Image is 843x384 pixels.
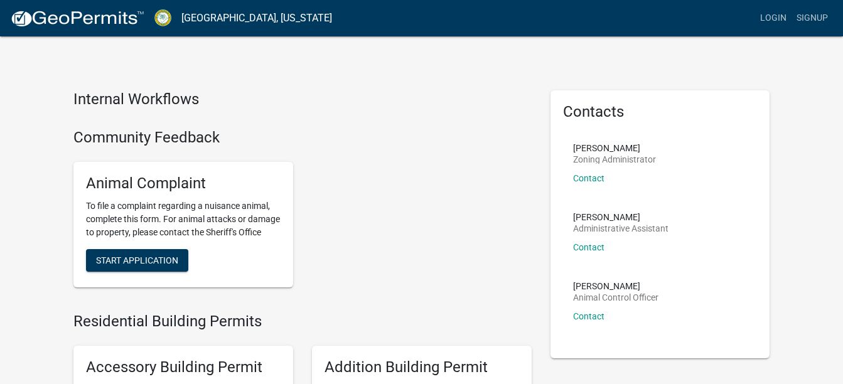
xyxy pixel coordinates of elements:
[96,255,178,265] span: Start Application
[792,6,833,30] a: Signup
[73,129,532,147] h4: Community Feedback
[755,6,792,30] a: Login
[573,293,658,302] p: Animal Control Officer
[573,224,668,233] p: Administrative Assistant
[573,155,656,164] p: Zoning Administrator
[73,90,532,109] h4: Internal Workflows
[154,9,171,26] img: Crawford County, Georgia
[573,173,604,183] a: Contact
[181,8,332,29] a: [GEOGRAPHIC_DATA], [US_STATE]
[573,311,604,321] a: Contact
[573,144,656,152] p: [PERSON_NAME]
[86,174,281,193] h5: Animal Complaint
[86,200,281,239] p: To file a complaint regarding a nuisance animal, complete this form. For animal attacks or damage...
[563,103,758,121] h5: Contacts
[73,312,532,331] h4: Residential Building Permits
[573,242,604,252] a: Contact
[573,213,668,221] p: [PERSON_NAME]
[325,358,519,376] h5: Addition Building Permit
[86,358,281,376] h5: Accessory Building Permit
[573,282,658,291] p: [PERSON_NAME]
[86,249,188,272] button: Start Application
